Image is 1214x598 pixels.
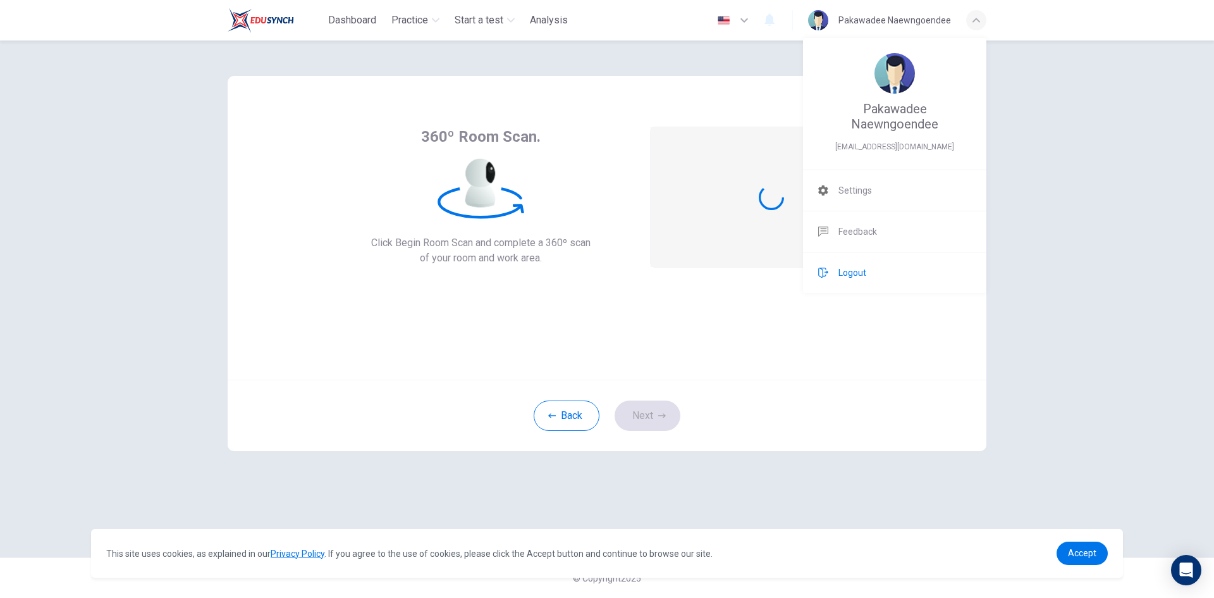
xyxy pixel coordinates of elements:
span: Logout [838,265,866,280]
span: Pakawadee Naewngoendee [818,101,971,132]
span: pam24740@hotmail.com [818,139,971,154]
span: Feedback [838,224,877,239]
span: Settings [838,183,872,198]
a: Settings [803,170,986,211]
div: Open Intercom Messenger [1171,555,1201,585]
img: Profile picture [874,53,915,94]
